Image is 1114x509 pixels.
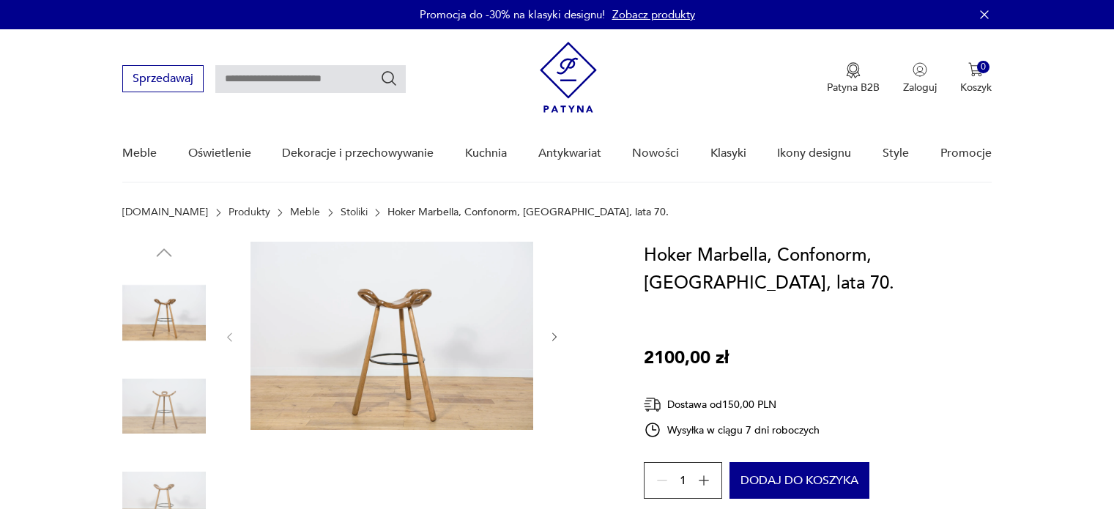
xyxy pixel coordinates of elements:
[827,62,880,94] button: Patyna B2B
[632,125,679,182] a: Nowości
[729,462,869,499] button: Dodaj do koszyka
[680,476,686,486] span: 1
[282,125,434,182] a: Dekoracje i przechowywanie
[122,207,208,218] a: [DOMAIN_NAME]
[960,62,992,94] button: 0Koszyk
[777,125,851,182] a: Ikony designu
[122,365,206,448] img: Zdjęcie produktu Hoker Marbella, Confonorm, Hiszpania, lata 70.
[644,395,661,414] img: Ikona dostawy
[827,62,880,94] a: Ikona medaluPatyna B2B
[188,125,251,182] a: Oświetlenie
[612,7,695,22] a: Zobacz produkty
[380,70,398,87] button: Szukaj
[644,421,820,439] div: Wysyłka w ciągu 7 dni roboczych
[122,271,206,354] img: Zdjęcie produktu Hoker Marbella, Confonorm, Hiszpania, lata 70.
[710,125,746,182] a: Klasyki
[827,81,880,94] p: Patyna B2B
[229,207,270,218] a: Produkty
[465,125,507,182] a: Kuchnia
[341,207,368,218] a: Stoliki
[940,125,992,182] a: Promocje
[644,242,992,297] h1: Hoker Marbella, Confonorm, [GEOGRAPHIC_DATA], lata 70.
[122,125,157,182] a: Meble
[387,207,669,218] p: Hoker Marbella, Confonorm, [GEOGRAPHIC_DATA], lata 70.
[913,62,927,77] img: Ikonka użytkownika
[883,125,909,182] a: Style
[420,7,605,22] p: Promocja do -30% na klasyki designu!
[122,65,204,92] button: Sprzedawaj
[538,125,601,182] a: Antykwariat
[903,81,937,94] p: Zaloguj
[960,81,992,94] p: Koszyk
[903,62,937,94] button: Zaloguj
[250,242,533,430] img: Zdjęcie produktu Hoker Marbella, Confonorm, Hiszpania, lata 70.
[968,62,983,77] img: Ikona koszyka
[644,344,729,372] p: 2100,00 zł
[644,395,820,414] div: Dostawa od 150,00 PLN
[977,61,989,73] div: 0
[540,42,597,113] img: Patyna - sklep z meblami i dekoracjami vintage
[846,62,861,78] img: Ikona medalu
[122,75,204,85] a: Sprzedawaj
[290,207,320,218] a: Meble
